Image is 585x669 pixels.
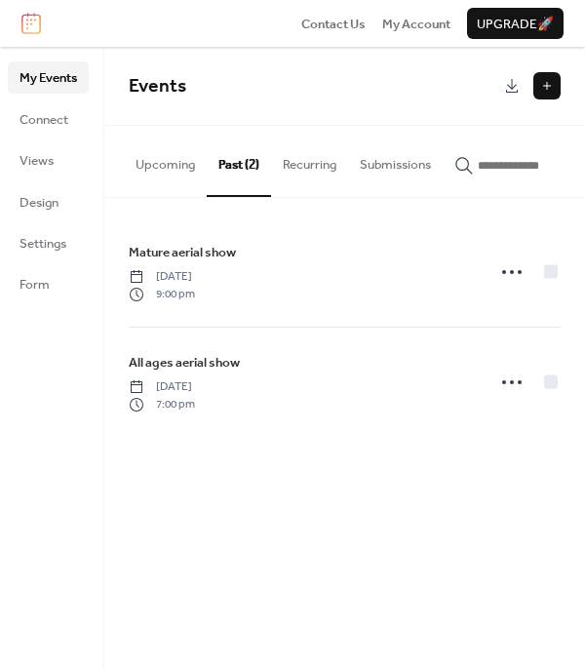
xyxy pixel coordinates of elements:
[348,126,443,194] button: Submissions
[8,186,89,217] a: Design
[129,68,186,104] span: Events
[477,15,554,34] span: Upgrade 🚀
[8,144,89,176] a: Views
[129,286,195,303] span: 9:00 pm
[19,68,77,88] span: My Events
[382,14,450,33] a: My Account
[129,396,195,413] span: 7:00 pm
[8,61,89,93] a: My Events
[8,268,89,299] a: Form
[129,242,236,263] a: Mature aerial show
[8,227,89,258] a: Settings
[129,378,195,396] span: [DATE]
[129,243,236,262] span: Mature aerial show
[21,13,41,34] img: logo
[124,126,207,194] button: Upcoming
[19,151,54,171] span: Views
[19,110,68,130] span: Connect
[129,352,240,374] a: All ages aerial show
[19,193,58,213] span: Design
[271,126,348,194] button: Recurring
[129,353,240,373] span: All ages aerial show
[8,103,89,135] a: Connect
[129,268,195,286] span: [DATE]
[19,275,50,295] span: Form
[467,8,564,39] button: Upgrade🚀
[207,126,271,196] button: Past (2)
[301,15,366,34] span: Contact Us
[19,234,66,254] span: Settings
[382,15,450,34] span: My Account
[301,14,366,33] a: Contact Us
